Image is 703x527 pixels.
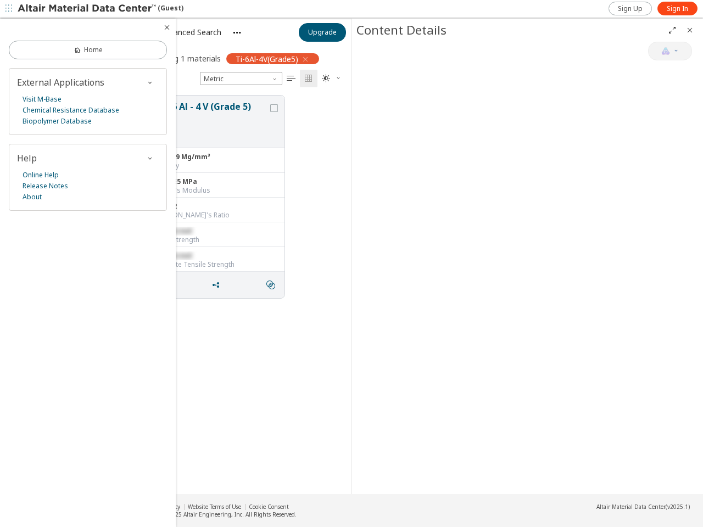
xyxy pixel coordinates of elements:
[23,181,68,192] a: Release Notes
[17,76,104,88] span: External Applications
[155,186,280,195] div: Young's Modulus
[304,74,313,83] i: 
[261,274,284,296] button: Similar search
[155,100,268,134] button: Ti - 6 Al - 4 V (Grade 5)
[155,134,268,143] div: Ti
[299,23,346,42] button: Upgrade
[200,72,282,85] span: Metric
[648,42,692,60] button: AI Copilot
[23,170,59,181] a: Online Help
[143,87,351,494] div: grid
[23,192,42,203] a: About
[84,46,103,54] span: Home
[667,4,688,13] span: Sign In
[155,177,280,186] div: 1.052E5 MPa
[200,72,282,85] div: Unit System
[23,116,92,127] a: Biopolymer Database
[356,21,663,39] div: Content Details
[23,94,62,105] a: Visit M-Base
[236,54,298,64] span: Ti-6Al-4V(Grade5)
[249,503,289,511] a: Cookie Consent
[155,202,280,211] div: 0.3402
[657,2,698,15] a: Sign In
[18,3,158,14] img: Altair Material Data Center
[23,105,119,116] a: Chemical Resistance Database
[282,70,300,87] button: Table View
[287,74,295,83] i: 
[618,4,643,13] span: Sign Up
[609,2,652,15] a: Sign Up
[160,29,221,36] span: Advanced Search
[207,274,230,296] button: Share
[17,152,37,164] span: Help
[163,511,297,518] div: © 2025 Altair Engineering, Inc. All Rights Reserved.
[9,41,167,59] a: Home
[308,28,337,37] span: Upgrade
[155,260,280,269] div: Ultimate Tensile Strength
[155,236,280,244] div: Yield Strength
[266,281,275,289] i: 
[596,503,690,511] div: (v2025.1)
[596,503,666,511] span: Altair Material Data Center
[322,74,331,83] i: 
[300,70,317,87] button: Tile View
[681,21,699,39] button: Close
[155,153,280,161] div: 4.47E-9 Mg/mm³
[317,70,346,87] button: Theme
[661,47,670,55] img: AI Copilot
[148,53,221,64] div: Showing 1 materials
[155,211,280,220] div: [PERSON_NAME]'s Ratio
[18,3,183,14] div: (Guest)
[188,503,241,511] a: Website Terms of Use
[663,21,681,39] button: Full Screen
[155,161,280,170] div: Density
